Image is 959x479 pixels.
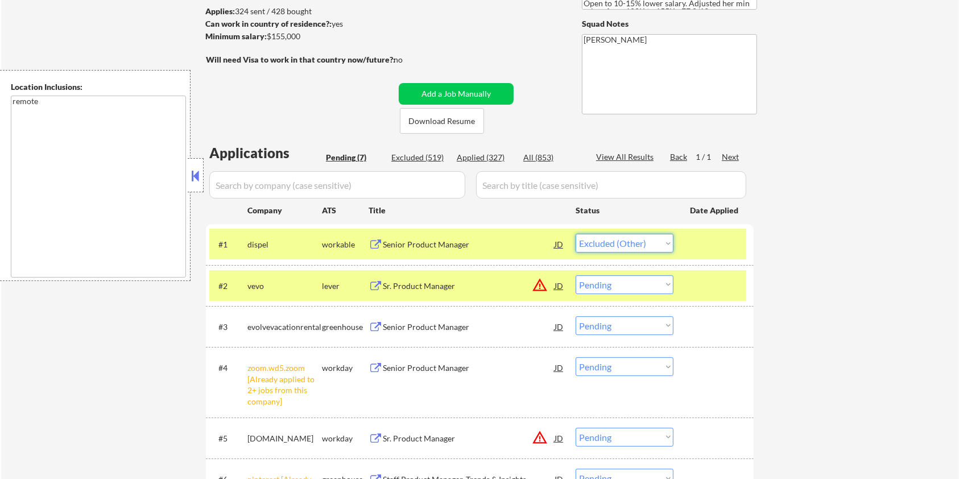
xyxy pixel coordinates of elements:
[369,205,565,216] div: Title
[209,146,322,160] div: Applications
[553,316,565,337] div: JD
[218,239,238,250] div: #1
[394,54,426,65] div: no
[322,280,369,292] div: lever
[553,275,565,296] div: JD
[205,18,391,30] div: yes
[532,430,548,445] button: warning_amber
[690,205,740,216] div: Date Applied
[582,18,757,30] div: Squad Notes
[670,151,688,163] div: Back
[399,83,514,105] button: Add a Job Manually
[391,152,448,163] div: Excluded (519)
[206,55,395,64] strong: Will need Visa to work in that country now/future?:
[322,362,369,374] div: workday
[247,239,322,250] div: dispel
[476,171,746,199] input: Search by title (case sensitive)
[209,171,465,199] input: Search by company (case sensitive)
[532,277,548,293] button: warning_amber
[383,362,555,374] div: Senior Product Manager
[322,239,369,250] div: workable
[383,280,555,292] div: Sr. Product Manager
[205,19,332,28] strong: Can work in country of residence?:
[205,6,235,16] strong: Applies:
[247,433,322,444] div: [DOMAIN_NAME]
[247,280,322,292] div: vevo
[326,152,383,163] div: Pending (7)
[247,321,322,333] div: evolvevacationrental
[383,239,555,250] div: Senior Product Manager
[383,321,555,333] div: Senior Product Manager
[11,81,186,93] div: Location Inclusions:
[218,280,238,292] div: #2
[218,433,238,444] div: #5
[218,321,238,333] div: #3
[457,152,514,163] div: Applied (327)
[205,31,267,41] strong: Minimum salary:
[205,31,395,42] div: $155,000
[722,151,740,163] div: Next
[553,234,565,254] div: JD
[322,433,369,444] div: workday
[553,357,565,378] div: JD
[400,108,484,134] button: Download Resume
[553,428,565,448] div: JD
[596,151,657,163] div: View All Results
[322,321,369,333] div: greenhouse
[523,152,580,163] div: All (853)
[322,205,369,216] div: ATS
[576,200,673,220] div: Status
[383,433,555,444] div: Sr. Product Manager
[205,6,395,17] div: 324 sent / 428 bought
[218,362,238,374] div: #4
[247,362,322,407] div: zoom.wd5.zoom [Already applied to 2+ jobs from this company]
[696,151,722,163] div: 1 / 1
[247,205,322,216] div: Company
